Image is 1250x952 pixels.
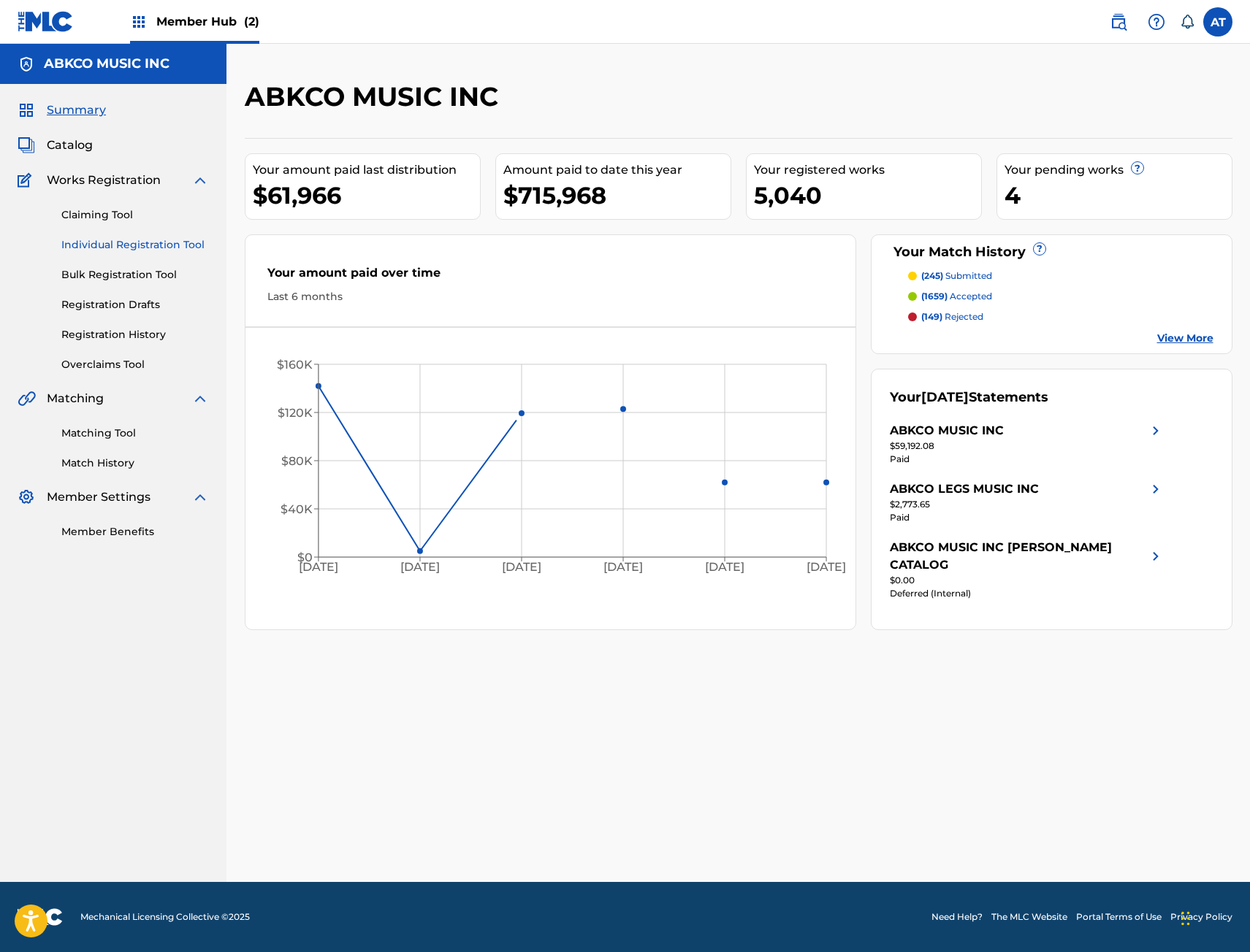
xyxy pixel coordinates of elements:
[1076,910,1162,924] a: Portal Terms of Use
[18,488,35,506] img: Member Settings
[1148,13,1165,31] img: help
[1110,13,1127,31] img: search
[502,561,541,575] tspan: [DATE]
[191,390,209,407] img: expand
[18,137,93,154] a: CatalogCatalog
[890,439,1165,453] div: $59,192.08
[61,297,209,312] a: Registration Drafts
[47,488,150,506] span: Member Settings
[61,327,209,342] a: Registration History
[61,237,209,253] a: Individual Registration Tool
[921,389,969,405] span: [DATE]
[908,290,1213,303] a: (1659) accepted
[281,502,313,516] tspan: $40K
[281,454,313,468] tspan: $80K
[921,290,992,303] p: accepted
[80,910,250,924] span: Mechanical Licensing Collective © 2025
[61,524,209,540] a: Member Benefits
[277,358,313,372] tspan: $160K
[267,289,834,304] div: Last 6 months
[1203,7,1232,37] div: User Menu
[921,311,942,322] span: (149)
[400,561,440,575] tspan: [DATE]
[503,179,731,212] div: $715,968
[754,179,981,212] div: 5,040
[603,561,643,575] tspan: [DATE]
[191,172,209,189] img: expand
[1147,480,1165,498] img: right chevron icon
[61,267,209,283] a: Bulk Registration Tool
[1180,15,1194,29] div: Notifications
[807,561,846,575] tspan: [DATE]
[18,137,35,154] img: Catalog
[890,498,1165,511] div: $2,773.65
[921,270,943,281] span: (245)
[921,269,992,283] p: submitted
[991,910,1067,924] a: The MLC Website
[18,390,36,407] img: Matching
[890,480,1039,498] div: ABKCO LEGS MUSIC INC
[156,13,259,30] span: Member Hub
[44,55,169,72] h5: ABKCO MUSIC INC
[47,172,161,189] span: Works Registration
[278,406,313,420] tspan: $120K
[1005,179,1232,212] div: 4
[890,539,1147,574] div: ABKCO MUSIC INC [PERSON_NAME] CATALOG
[890,539,1165,600] a: ABKCO MUSIC INC [PERSON_NAME] CATALOGright chevron icon$0.00Deferred (Internal)
[1177,882,1250,952] iframe: Chat Widget
[908,269,1213,283] a: (245) submitted
[890,242,1213,262] div: Your Match History
[890,587,1165,600] div: Deferred (Internal)
[503,161,731,179] div: Amount paid to date this year
[1034,243,1045,255] span: ?
[245,80,506,113] h2: ABKCO MUSIC INC
[18,101,106,119] a: SummarySummary
[61,456,209,471] a: Match History
[18,55,35,73] img: Accounts
[931,910,983,924] a: Need Help?
[890,480,1165,524] a: ABKCO LEGS MUSIC INCright chevron icon$2,773.65Paid
[890,388,1048,407] div: Your Statements
[1147,422,1165,439] img: right chevron icon
[921,310,983,323] p: rejected
[1147,539,1165,574] img: right chevron icon
[1181,897,1190,940] div: Drag
[253,161,480,179] div: Your amount paid last distribution
[890,422,1004,439] div: ABKCO MUSIC INC
[18,101,35,119] img: Summary
[267,264,834,289] div: Your amount paid over time
[1170,910,1232,924] a: Privacy Policy
[191,488,209,506] img: expand
[754,161,981,179] div: Your registered works
[47,137,93,154] span: Catalog
[47,390,104,407] span: Matching
[890,422,1165,466] a: ABKCO MUSIC INCright chevron icon$59,192.08Paid
[908,310,1213,323] a: (149) rejected
[61,426,209,441] a: Matching Tool
[299,561,338,575] tspan: [DATE]
[244,15,259,28] span: (2)
[705,561,744,575] tspan: [DATE]
[18,11,74,32] img: MLC Logo
[1005,161,1232,179] div: Your pending works
[890,453,1165,466] div: Paid
[18,908,63,926] img: logo
[253,179,480,212] div: $61,966
[297,550,313,564] tspan: $0
[130,13,148,31] img: Top Rightsholders
[1104,7,1133,37] a: Public Search
[61,207,209,223] a: Claiming Tool
[1142,7,1171,37] div: Help
[61,357,209,372] a: Overclaims Tool
[47,101,106,119] span: Summary
[890,574,1165,587] div: $0.00
[1132,162,1143,174] span: ?
[1157,331,1213,346] a: View More
[18,172,37,189] img: Works Registration
[921,291,948,302] span: (1659)
[890,511,1165,524] div: Paid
